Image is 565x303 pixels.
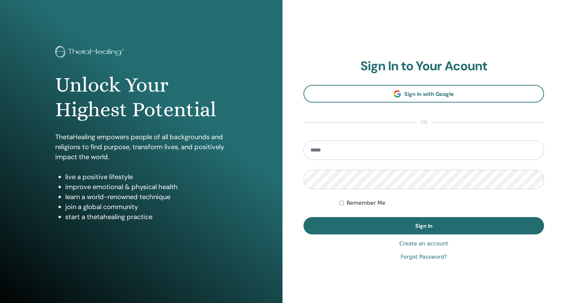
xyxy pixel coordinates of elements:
[65,172,227,182] li: live a positive lifestyle
[399,240,448,248] a: Create an account
[401,253,447,261] a: Forgot Password?
[415,222,433,229] span: Sign In
[404,91,454,98] span: Sign In with Google
[65,182,227,192] li: improve emotional & physical health
[339,199,544,207] div: Keep me authenticated indefinitely or until I manually logout
[65,212,227,222] li: start a thetahealing practice
[65,202,227,212] li: join a global community
[55,132,227,162] p: ThetaHealing empowers people of all backgrounds and religions to find purpose, transform lives, a...
[303,59,544,74] h2: Sign In to Your Acount
[346,199,385,207] label: Remember Me
[417,119,431,127] span: or
[303,85,544,103] a: Sign In with Google
[55,73,227,122] h1: Unlock Your Highest Potential
[65,192,227,202] li: learn a world-renowned technique
[303,217,544,234] button: Sign In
